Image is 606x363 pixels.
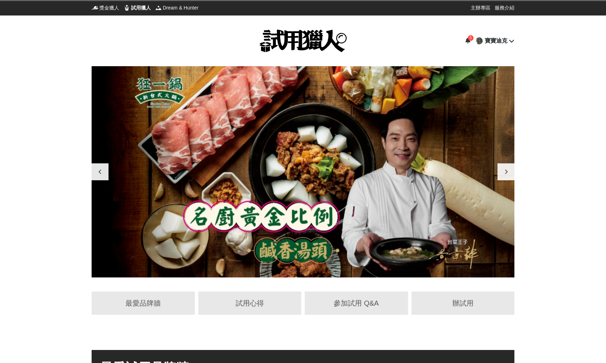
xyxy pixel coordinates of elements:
a: 主辦專區 [471,4,490,11]
img: 試用獵人 [123,4,130,11]
span: Dream & Hunter [163,4,198,11]
a: 辦試用 [412,292,515,315]
img: 試用獵人 [259,30,347,52]
div: 參加試用 Q&A [311,298,402,308]
a: Dream & HunterDream & Hunter [155,4,198,11]
div: 寶 [475,37,483,45]
a: 獎金獵人獎金獵人 [92,4,119,11]
img: Dream & Hunter [155,4,162,11]
div: 寶寶迪克 [485,37,507,45]
span: 5 [470,36,472,40]
div: 辦試用 [418,298,508,308]
a: 試用獵人試用獵人 [123,4,151,11]
a: 服務介紹 [495,4,514,11]
img: 獎金獵人 [92,4,99,11]
span: 試用獵人 [131,4,151,11]
span: 獎金獵人 [99,4,119,11]
div: 最愛品牌牆 [98,298,188,308]
div: 試用心得 [205,298,295,308]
